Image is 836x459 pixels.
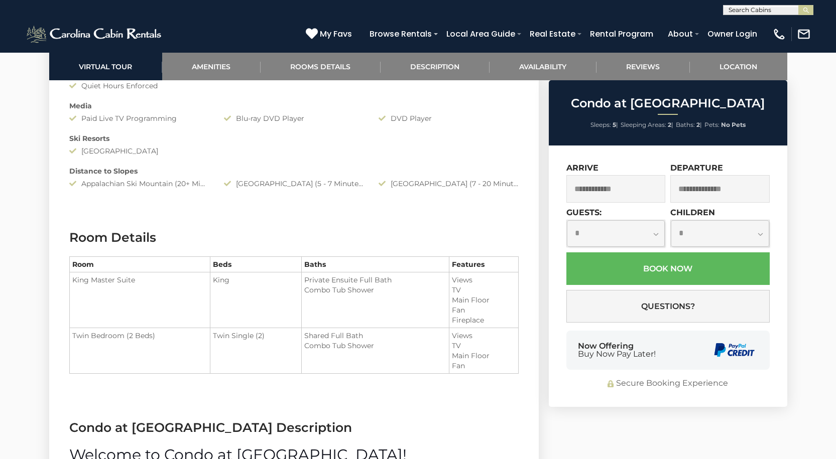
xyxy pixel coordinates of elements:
a: Description [381,53,490,80]
a: Browse Rentals [365,25,437,43]
li: Main Floor [452,295,515,305]
li: Fan [452,305,515,315]
a: Virtual Tour [49,53,162,80]
label: Departure [670,163,723,173]
a: Owner Login [702,25,762,43]
li: TV [452,341,515,351]
div: Blu-ray DVD Player [216,113,371,123]
th: Features [449,257,518,272]
a: Availability [490,53,596,80]
li: Fireplace [452,315,515,325]
h3: Room Details [69,229,519,246]
span: Buy Now Pay Later! [578,350,656,358]
span: Sleeps: [590,121,611,128]
a: Real Estate [525,25,580,43]
li: Combo Tub Shower [304,285,447,295]
li: | [590,118,618,131]
a: Rental Program [585,25,658,43]
li: Views [452,331,515,341]
div: [GEOGRAPHIC_DATA] [62,146,216,156]
span: King [213,275,229,284]
li: | [676,118,702,131]
img: phone-regular-white.png [772,27,786,41]
li: Fan [452,361,515,371]
div: Appalachian Ski Mountain (20+ Minute Drive) [62,179,216,189]
div: Media [62,101,526,111]
div: [GEOGRAPHIC_DATA] (5 - 7 Minute Drive) [216,179,371,189]
label: Guests: [566,208,602,217]
li: Combo Tub Shower [304,341,447,351]
span: Sleeping Areas: [621,121,666,128]
td: King Master Suite [69,272,210,328]
a: About [663,25,698,43]
a: Location [690,53,787,80]
li: Private Ensuite Full Bath [304,275,447,285]
th: Beds [210,257,301,272]
strong: 2 [696,121,700,128]
label: Children [670,208,715,217]
div: Distance to Slopes [62,166,526,176]
div: Paid Live TV Programming [62,113,216,123]
img: White-1-2.png [25,24,164,44]
strong: 5 [613,121,616,128]
th: Baths [301,257,449,272]
a: Local Area Guide [441,25,520,43]
div: [GEOGRAPHIC_DATA] (7 - 20 Minute Drive) [371,179,526,189]
li: Main Floor [452,351,515,361]
label: Arrive [566,163,599,173]
th: Room [69,257,210,272]
img: mail-regular-white.png [797,27,811,41]
h3: Condo at [GEOGRAPHIC_DATA] Description [69,419,519,436]
span: Twin Single (2) [213,331,265,340]
strong: No Pets [721,121,746,128]
a: My Favs [306,28,354,41]
button: Book Now [566,252,770,285]
a: Reviews [596,53,690,80]
li: | [621,118,673,131]
span: Pets: [704,121,720,128]
li: TV [452,285,515,295]
div: Ski Resorts [62,133,526,143]
li: Shared Full Bath [304,331,447,341]
span: My Favs [320,28,352,40]
div: Now Offering [578,342,656,358]
div: Secure Booking Experience [566,378,770,389]
div: DVD Player [371,113,526,123]
a: Rooms Details [261,53,381,80]
td: Twin Bedroom (2 Beds) [69,328,210,374]
li: Views [452,275,515,285]
a: Amenities [162,53,261,80]
button: Questions? [566,290,770,323]
div: Quiet Hours Enforced [62,81,216,91]
h2: Condo at [GEOGRAPHIC_DATA] [551,97,785,110]
strong: 2 [668,121,671,128]
span: Baths: [676,121,695,128]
